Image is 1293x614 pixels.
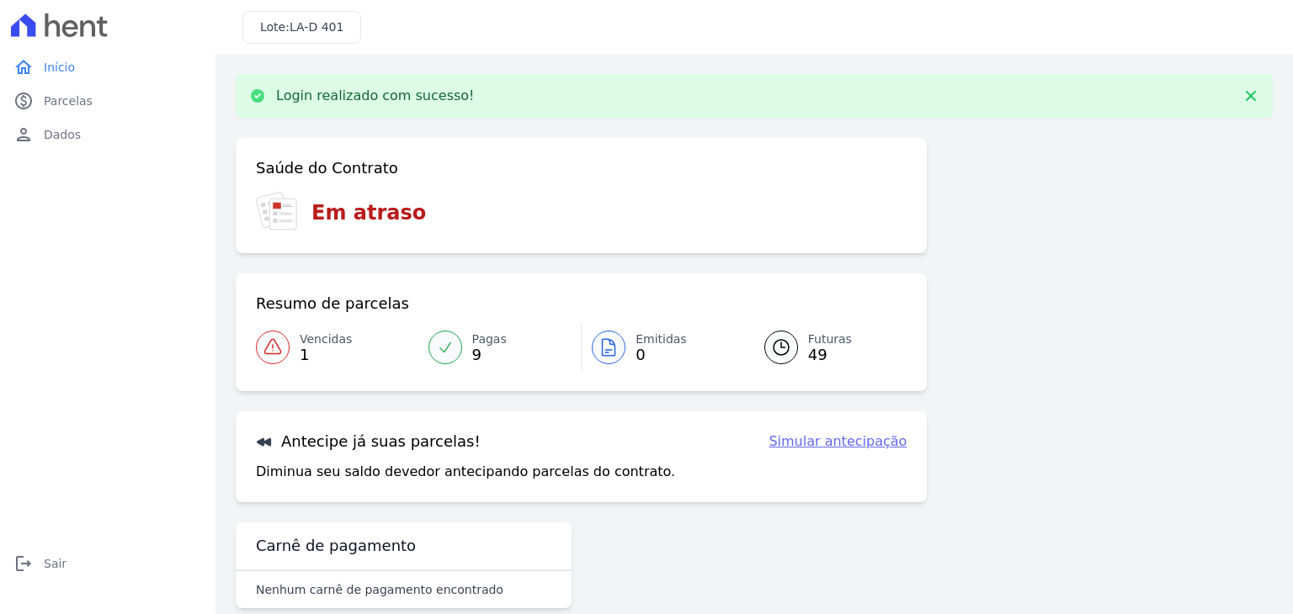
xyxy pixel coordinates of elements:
a: Futuras 49 [744,324,907,371]
i: logout [13,553,34,574]
span: Emitidas [636,331,687,348]
a: Simular antecipação [769,431,907,452]
span: Dados [44,126,81,143]
i: paid [13,91,34,111]
span: LA-D 401 [290,20,343,34]
a: Vencidas 1 [256,324,418,371]
h3: Carnê de pagamento [256,536,416,556]
p: Login realizado com sucesso! [276,87,475,104]
span: 1 [300,348,352,362]
h3: Saúde do Contrato [256,158,398,178]
a: personDados [7,118,209,151]
span: 0 [636,348,687,362]
a: logoutSair [7,547,209,580]
span: Parcelas [44,93,93,109]
h3: Resumo de parcelas [256,294,409,314]
a: Pagas 9 [418,324,582,371]
span: 49 [808,348,852,362]
span: Vencidas [300,331,352,348]
span: Pagas [472,331,507,348]
p: Nenhum carnê de pagamento encontrado [256,581,503,598]
a: homeInício [7,50,209,84]
span: Sair [44,555,67,572]
span: Futuras [808,331,852,348]
span: Início [44,59,75,76]
span: 9 [472,348,507,362]
h3: Antecipe já suas parcelas! [256,431,481,452]
h3: Em atraso [311,198,426,228]
a: paidParcelas [7,84,209,118]
h3: Lote: [260,19,343,36]
i: home [13,57,34,77]
a: Emitidas 0 [582,324,744,371]
i: person [13,124,34,145]
p: Diminua seu saldo devedor antecipando parcelas do contrato. [256,462,675,482]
